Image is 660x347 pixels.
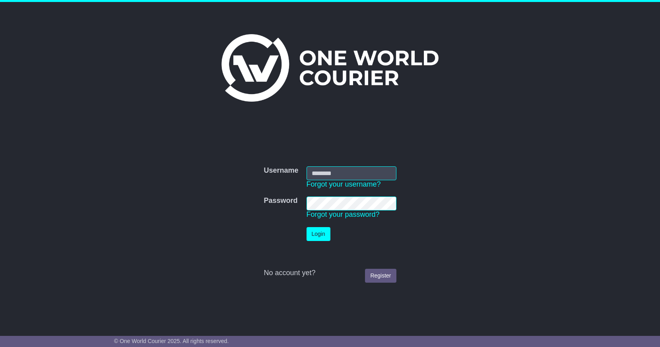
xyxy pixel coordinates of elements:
a: Register [365,269,396,283]
label: Password [264,197,297,205]
a: Forgot your username? [307,180,381,188]
label: Username [264,166,298,175]
img: One World [221,34,439,102]
button: Login [307,227,330,241]
span: © One World Courier 2025. All rights reserved. [114,338,229,344]
a: Forgot your password? [307,210,380,218]
div: No account yet? [264,269,396,278]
